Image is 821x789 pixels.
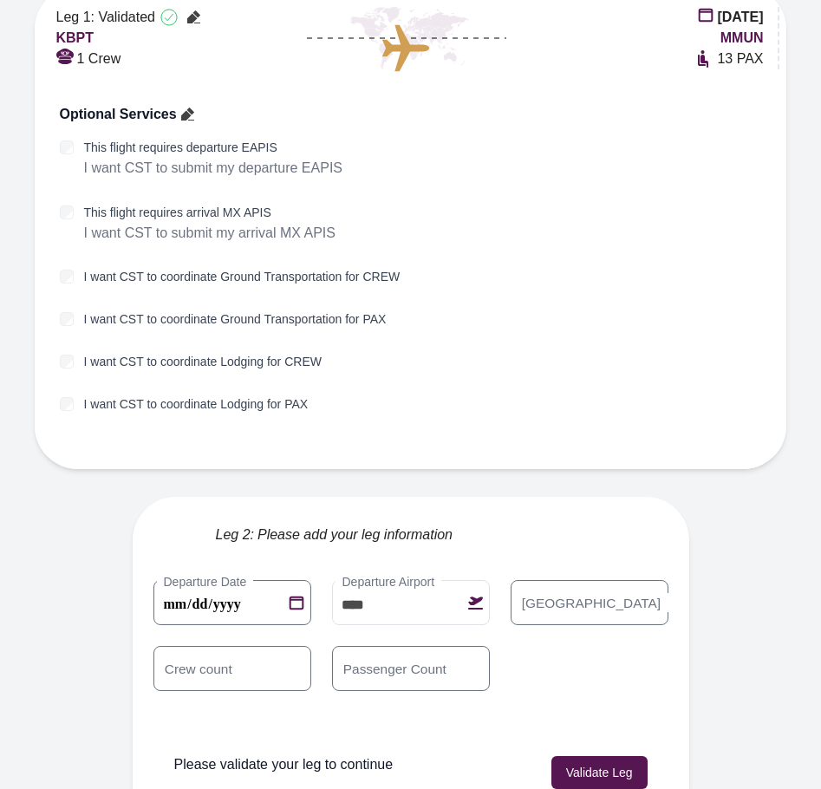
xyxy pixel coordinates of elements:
label: I want CST to coordinate Ground Transportation for CREW [84,268,401,286]
label: I want CST to coordinate Lodging for PAX [84,395,309,414]
label: I want CST to coordinate Ground Transportation for PAX [84,310,387,329]
label: I want CST to coordinate Lodging for CREW [84,353,322,371]
span: Please add your leg information [257,525,453,545]
span: Optional Services [60,104,177,125]
span: [DATE] [717,7,763,28]
label: Passenger Count [336,659,454,678]
label: Departure Airport [336,573,442,590]
span: KBPT [56,28,94,49]
span: Leg 1: Validated [56,7,155,28]
span: Leg 2: [216,525,254,545]
label: [GEOGRAPHIC_DATA] [514,593,668,612]
label: Departure Date [157,573,254,590]
label: Crew count [157,659,239,678]
span: MMUN [720,28,764,49]
span: 1 Crew [77,49,121,69]
label: This flight requires departure EAPIS [84,139,343,157]
p: I want CST to submit my departure EAPIS [84,157,343,179]
p: Please validate your leg to continue [174,754,394,775]
button: Validate Leg [551,756,648,789]
span: 13 PAX [717,49,763,69]
p: I want CST to submit my arrival MX APIS [84,222,336,245]
label: This flight requires arrival MX APIS [84,204,336,222]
